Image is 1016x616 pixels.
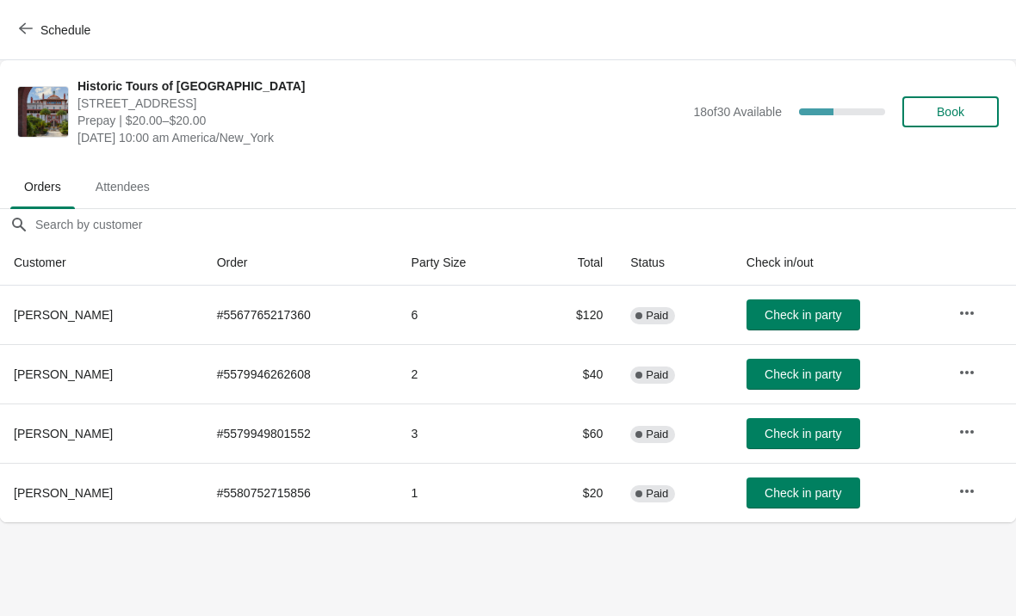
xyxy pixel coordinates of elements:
span: 18 of 30 Available [693,105,782,119]
span: Book [937,105,964,119]
span: Paid [646,368,668,382]
td: # 5580752715856 [203,463,398,522]
span: Check in party [765,367,841,381]
span: Paid [646,309,668,323]
span: Paid [646,428,668,441]
td: $120 [530,286,616,344]
span: Orders [10,171,75,202]
td: 2 [398,344,530,403]
td: $40 [530,344,616,403]
span: Schedule [40,23,90,37]
th: Party Size [398,240,530,286]
span: [PERSON_NAME] [14,308,113,322]
button: Check in party [747,477,860,508]
span: [PERSON_NAME] [14,367,113,381]
span: Check in party [765,486,841,500]
th: Total [530,240,616,286]
td: # 5567765217360 [203,286,398,344]
span: Attendees [82,171,164,202]
td: 1 [398,463,530,522]
span: [DATE] 10:00 am America/New_York [77,129,685,146]
td: 3 [398,403,530,463]
span: Check in party [765,308,841,322]
td: # 5579946262608 [203,344,398,403]
td: $20 [530,463,616,522]
th: Order [203,240,398,286]
button: Check in party [747,299,860,330]
span: Historic Tours of [GEOGRAPHIC_DATA] [77,77,685,95]
td: $60 [530,403,616,463]
input: Search by customer [34,209,1016,240]
button: Check in party [747,359,860,390]
span: Prepay | $20.00–$20.00 [77,112,685,129]
td: 6 [398,286,530,344]
span: [PERSON_NAME] [14,486,113,500]
button: Book [902,96,999,127]
span: [STREET_ADDRESS] [77,95,685,112]
button: Check in party [747,418,860,449]
span: [PERSON_NAME] [14,427,113,440]
span: Paid [646,487,668,501]
td: # 5579949801552 [203,403,398,463]
th: Status [616,240,733,286]
th: Check in/out [733,240,945,286]
button: Schedule [9,15,104,46]
img: Historic Tours of Flagler College [18,87,68,137]
span: Check in party [765,427,841,440]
